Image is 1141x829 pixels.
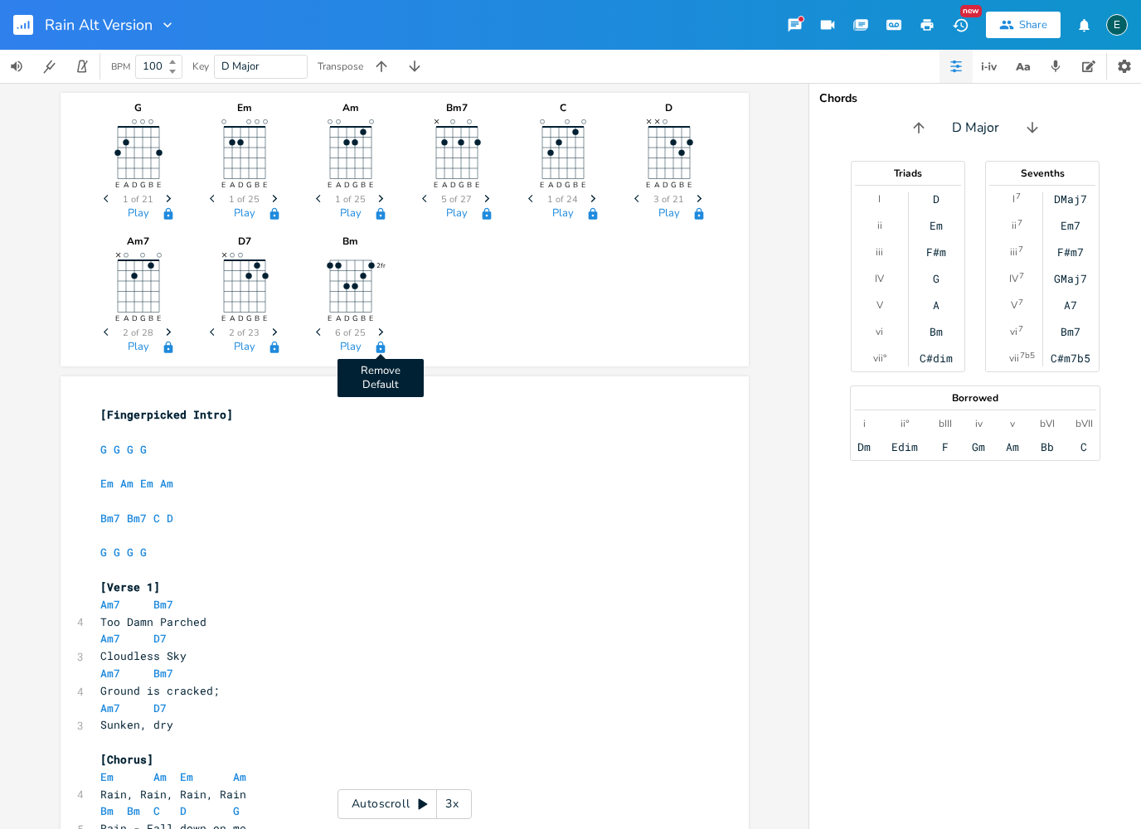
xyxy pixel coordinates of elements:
div: Gm [972,440,985,453]
span: G [100,545,107,560]
sup: 7 [1018,296,1023,309]
span: 3 of 21 [653,195,684,204]
text: A [547,180,553,190]
span: Am7 [100,701,120,715]
div: Edim [891,440,918,453]
div: I [1012,192,1015,206]
div: Bm7 [415,103,498,113]
button: Play [446,207,468,221]
text: B [254,180,259,190]
span: Am7 [100,631,120,646]
text: A [653,180,659,190]
button: E [1106,6,1128,44]
sup: 7 [1019,269,1024,283]
div: D7 [203,236,286,246]
span: G [140,545,147,560]
text: E [156,180,160,190]
sup: 7 [1016,190,1021,203]
span: G [127,442,134,457]
text: D [662,180,668,190]
span: 1 of 24 [547,195,578,204]
div: Em [203,103,286,113]
text: D [237,313,243,323]
div: ii [1012,219,1017,232]
button: Remove Default [364,341,397,354]
span: G [233,803,240,818]
button: Play [552,207,574,221]
span: Bm [127,803,140,818]
text: B [360,313,365,323]
sup: 7 [1018,243,1023,256]
button: Play [234,207,255,221]
div: iv [975,417,983,430]
span: Bm7 [100,511,120,526]
div: V [1011,298,1017,312]
div: Sevenths [986,168,1099,178]
text: E [114,180,119,190]
text: E [580,180,585,190]
text: D [343,180,349,190]
div: F#m7 [1057,245,1084,259]
text: B [254,313,259,323]
span: Bm7 [153,597,173,612]
div: bVII [1075,417,1093,430]
div: bVI [1040,417,1055,430]
div: iii [1010,245,1017,259]
span: Em [100,769,114,784]
span: [Chorus] [100,752,153,767]
div: New [960,5,982,17]
span: Am7 [100,666,120,681]
text: × [654,114,660,128]
div: Bm [930,325,943,338]
span: Rain, Rain, Rain, Rain [100,787,246,802]
span: C [153,511,160,526]
span: G [127,545,134,560]
div: vii° [873,351,886,365]
text: G [245,313,251,323]
span: Am [153,769,167,784]
text: G [352,313,357,323]
text: D [131,313,137,323]
div: IV [875,272,884,285]
div: Triads [852,168,964,178]
text: E [368,313,372,323]
text: E [327,313,331,323]
span: Am [120,476,134,491]
span: Bm7 [153,666,173,681]
text: G [245,180,251,190]
div: iii [876,245,883,259]
text: D [556,180,561,190]
text: D [343,313,349,323]
text: E [539,180,543,190]
div: F [942,440,949,453]
sup: 7 [1018,322,1023,336]
div: bIII [939,417,952,430]
span: Bm [100,803,114,818]
text: E [114,313,119,323]
text: E [221,313,225,323]
span: Ground is cracked; [100,683,220,698]
span: Sunken, dry [100,717,173,732]
div: A7 [1064,298,1077,312]
text: E [221,180,225,190]
span: Cloudless Sky [100,648,187,663]
span: Am7 [100,597,120,612]
span: G [100,442,107,457]
span: D [180,803,187,818]
div: v [1010,417,1015,430]
span: 5 of 27 [441,195,472,204]
span: Am [233,769,246,784]
div: Transpose [318,61,363,71]
div: C [522,103,604,113]
text: E [156,313,160,323]
text: × [221,248,227,261]
span: Bm7 [127,511,147,526]
sup: 7 [1017,216,1022,230]
text: A [123,313,129,323]
text: × [646,114,652,128]
button: Play [340,207,362,221]
div: IV [1009,272,1018,285]
div: C [1080,440,1087,453]
span: D7 [153,631,167,646]
text: G [670,180,676,190]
